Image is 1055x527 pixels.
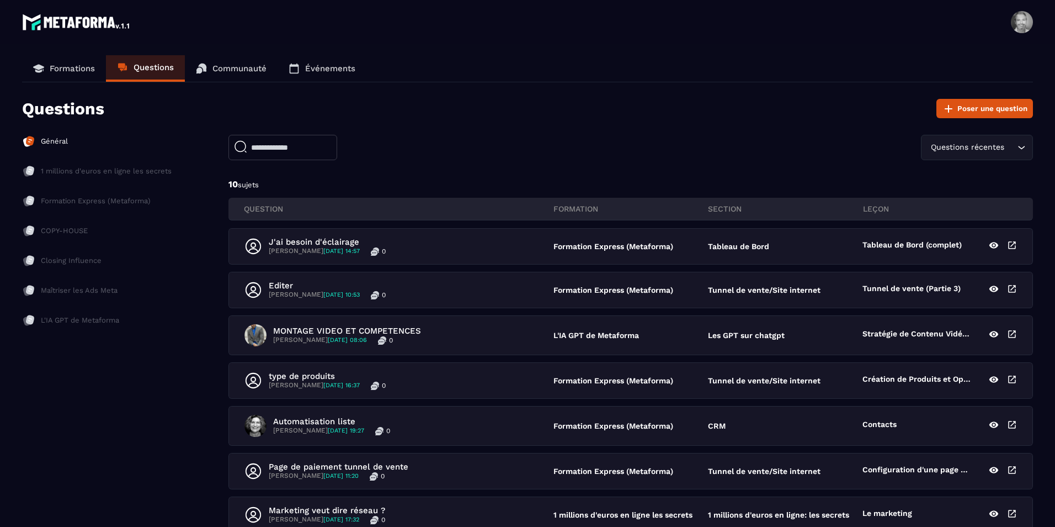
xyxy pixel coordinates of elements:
[269,515,359,524] p: [PERSON_NAME]
[862,375,971,387] p: Création de Produits et Options de Paiement 🛒
[553,242,697,251] p: Formation Express (Metaforma)
[41,136,68,146] p: Général
[382,247,386,256] p: 0
[273,336,367,345] p: [PERSON_NAME]
[389,336,393,345] p: 0
[278,55,366,82] a: Événements
[269,247,360,256] p: [PERSON_NAME]
[553,204,708,214] p: FORMATION
[708,286,820,294] p: Tunnel de vente/Site internet
[382,291,386,299] p: 0
[1006,141,1015,154] input: Search for option
[269,505,385,515] p: Marketing veut dire réseau ?
[553,286,697,294] p: Formation Express (Metaforma)
[862,509,912,521] p: Le marketing
[22,284,35,297] img: formation-icon-inac.db86bb20.svg
[708,421,726,430] p: CRM
[269,281,386,291] p: Editer
[22,11,131,33] img: logo
[862,329,971,341] p: Stratégie de Contenu Vidéo: Générez des idées et scripts vidéos viraux pour booster votre audience
[22,314,35,327] img: formation-icon-inac.db86bb20.svg
[323,247,360,255] span: [DATE] 14:57
[921,135,1033,160] div: Search for option
[708,242,769,251] p: Tableau de Bord
[328,336,367,344] span: [DATE] 08:06
[708,331,785,340] p: Les GPT sur chatgpt
[553,331,697,340] p: L'IA GPT de Metaforma
[41,226,88,236] p: COPY-HOUSE
[708,510,849,519] p: 1 millions d'euros en ligne: les secrets
[381,472,385,481] p: 0
[553,510,697,519] p: 1 millions d'euros en ligne les secrets
[708,467,820,476] p: Tunnel de vente/Site internet
[862,465,971,477] p: Configuration d'une page de paiement sur Metaforma
[386,426,390,435] p: 0
[269,472,359,481] p: [PERSON_NAME]
[323,472,359,479] span: [DATE] 11:20
[41,166,172,176] p: 1 millions d'euros en ligne les secrets
[50,64,95,73] p: Formations
[41,256,102,266] p: Closing Influence
[22,165,35,178] img: formation-icon-inac.db86bb20.svg
[273,417,390,426] p: Automatisation liste
[41,315,119,325] p: L'IA GPT de Metaforma
[244,204,553,214] p: QUESTION
[862,284,961,296] p: Tunnel de vente (Partie 3)
[273,426,364,435] p: [PERSON_NAME]
[41,196,151,206] p: Formation Express (Metaforma)
[185,55,278,82] a: Communauté
[212,64,267,73] p: Communauté
[708,204,862,214] p: section
[22,55,106,82] a: Formations
[863,204,1017,214] p: leçon
[553,376,697,385] p: Formation Express (Metaforma)
[382,381,386,390] p: 0
[553,467,697,476] p: Formation Express (Metaforma)
[553,421,697,430] p: Formation Express (Metaforma)
[269,381,360,390] p: [PERSON_NAME]
[269,371,386,381] p: type de produits
[41,286,118,296] p: Maîtriser les Ads Meta
[22,99,104,118] p: Questions
[269,237,386,247] p: J'ai besoin d'éclairage
[381,515,385,524] p: 0
[269,291,360,299] p: [PERSON_NAME]
[936,99,1033,118] button: Poser une question
[862,420,897,432] p: Contacts
[323,516,359,523] span: [DATE] 17:32
[22,194,35,208] img: formation-icon-inac.db86bb20.svg
[22,135,35,148] img: formation-icon-active.2ea72e5a.svg
[323,291,360,298] span: [DATE] 10:53
[305,64,355,73] p: Événements
[928,141,1006,154] span: Questions récentes
[106,55,185,82] a: Questions
[22,224,35,238] img: formation-icon-inac.db86bb20.svg
[862,240,962,252] p: Tableau de Bord (complet)
[238,181,259,189] span: sujets
[708,376,820,385] p: Tunnel de vente/Site internet
[273,326,421,336] p: MONTAGE VIDEO ET COMPETENCES
[269,462,408,472] p: Page de paiement tunnel de vente
[22,254,35,267] img: formation-icon-inac.db86bb20.svg
[134,62,174,72] p: Questions
[328,427,364,434] span: [DATE] 19:27
[228,178,1033,191] p: 10
[323,382,360,389] span: [DATE] 16:37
